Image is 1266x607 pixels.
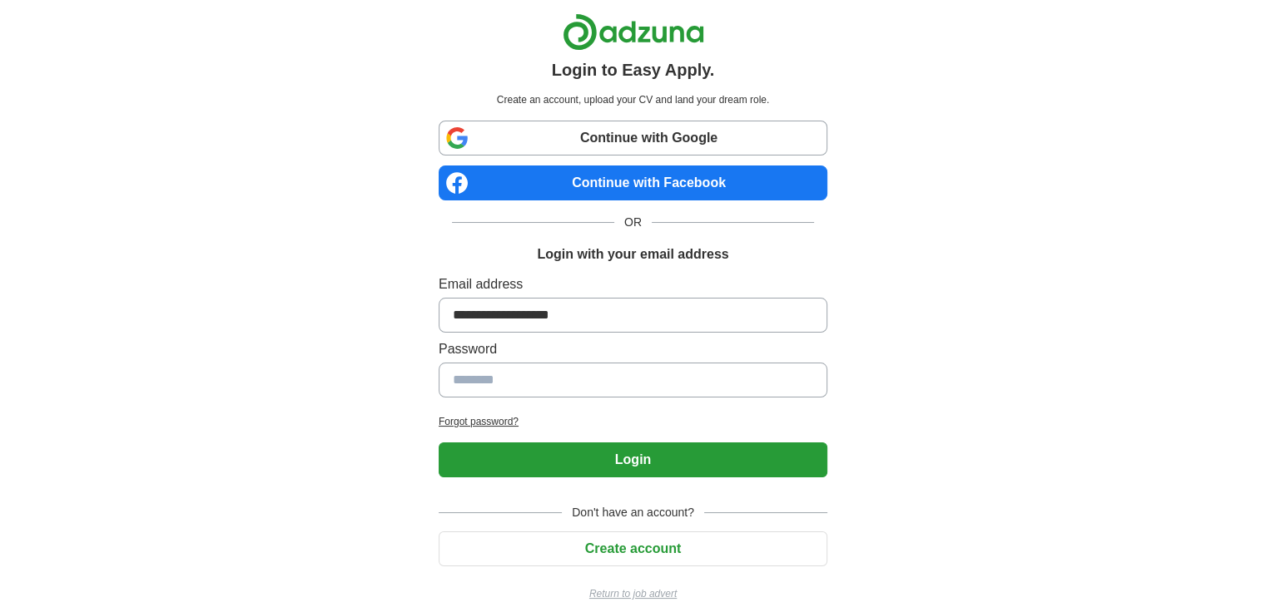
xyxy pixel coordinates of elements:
[439,121,827,155] a: Continue with Google
[442,92,824,107] p: Create an account, upload your CV and land your dream role.
[614,214,652,231] span: OR
[537,244,728,264] h1: Login with your email address
[439,165,827,200] a: Continue with Facebook
[439,274,827,294] label: Email address
[439,442,827,477] button: Login
[552,57,715,82] h1: Login to Easy Apply.
[439,339,827,359] label: Password
[439,531,827,566] button: Create account
[563,13,704,51] img: Adzuna logo
[439,586,827,601] a: Return to job advert
[439,541,827,555] a: Create account
[439,414,827,429] a: Forgot password?
[562,504,704,521] span: Don't have an account?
